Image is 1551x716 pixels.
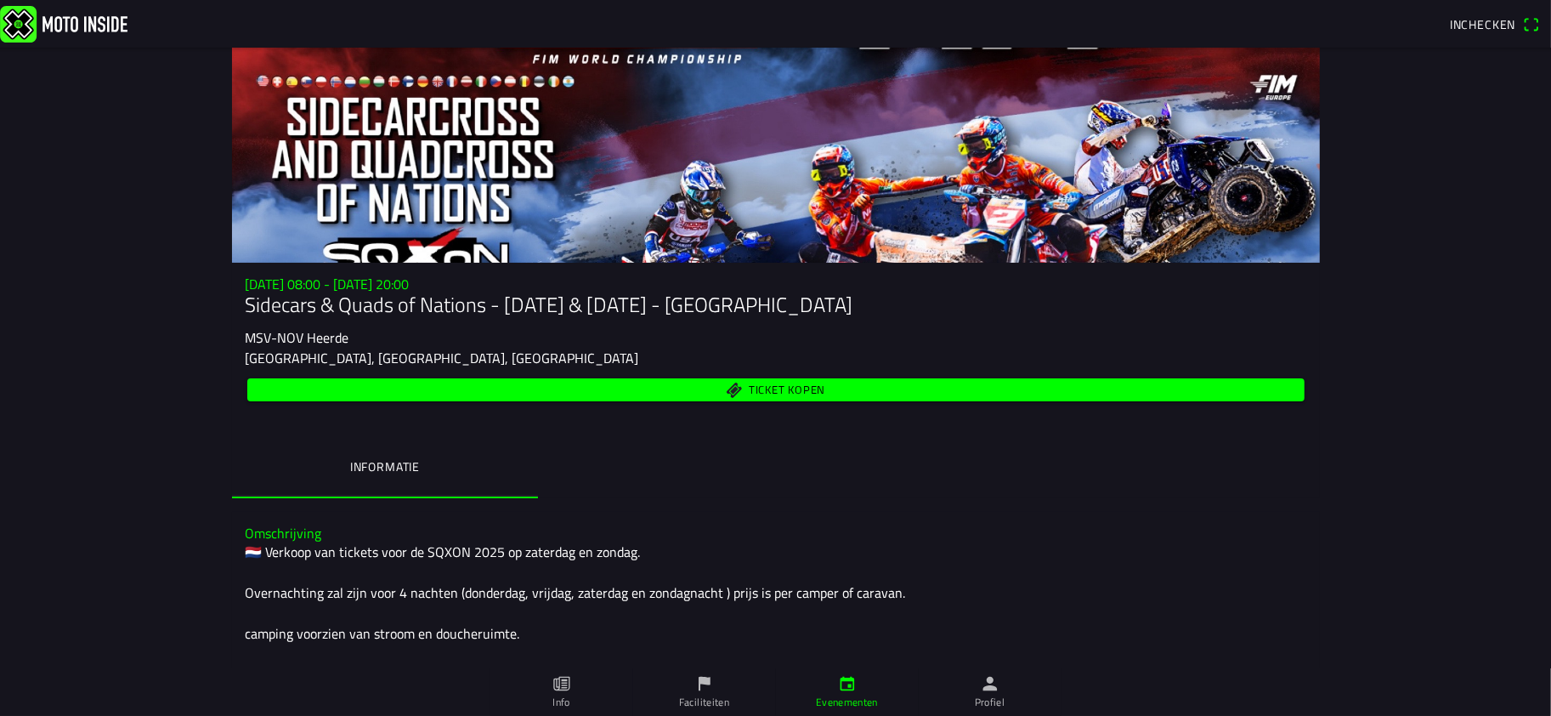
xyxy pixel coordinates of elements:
[1441,9,1548,38] a: Incheckenqr scanner
[748,384,824,395] span: Ticket kopen
[552,695,569,710] ion-label: Info
[975,695,1005,710] ion-label: Profiel
[838,674,857,693] ion-icon: calendar
[246,293,1306,317] h1: Sidecars & Quads of Nations - [DATE] & [DATE] - [GEOGRAPHIC_DATA]
[981,674,999,693] ion-icon: person
[552,674,571,693] ion-icon: paper
[679,695,729,710] ion-label: Faciliteiten
[349,457,419,476] ion-label: Informatie
[1450,15,1516,33] span: Inchecken
[246,276,1306,293] h3: [DATE] 08:00 - [DATE] 20:00
[816,695,878,710] ion-label: Evenementen
[695,674,714,693] ion-icon: flag
[246,327,349,348] ion-text: MSV-NOV Heerde
[246,348,639,368] ion-text: [GEOGRAPHIC_DATA], [GEOGRAPHIC_DATA], [GEOGRAPHIC_DATA]
[246,526,1306,542] h3: Omschrijving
